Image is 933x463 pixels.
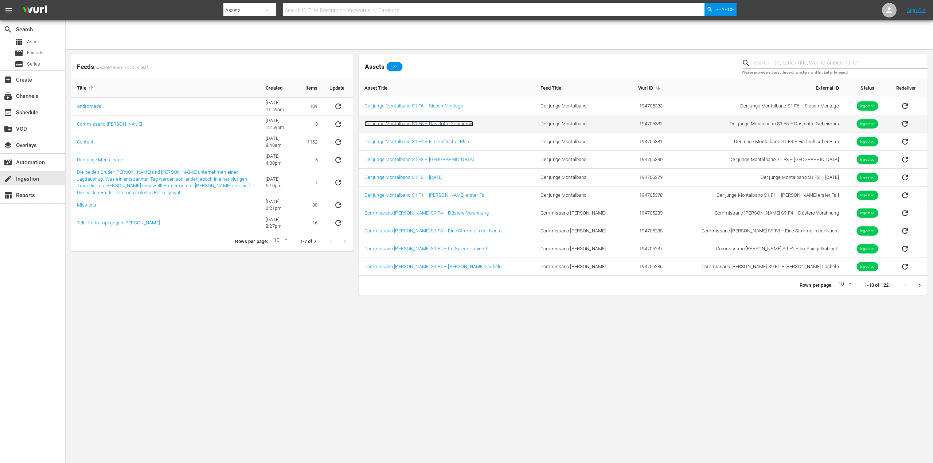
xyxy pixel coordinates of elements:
[638,85,663,91] span: Wurl ID
[266,85,292,91] span: Created
[27,38,39,46] span: Asset
[71,61,353,73] span: Feeds
[4,25,12,34] span: Search
[535,79,626,97] th: Feed Title
[669,79,845,97] th: External ID
[4,108,12,117] span: Schedule
[260,98,300,115] td: [DATE] 11:49am
[4,141,12,150] span: Overlays
[364,228,502,234] a: Commissario [PERSON_NAME] S9 F3 – Eine Stimme in der Nacht
[77,220,160,225] a: Tell - Im Kampf gegen [PERSON_NAME]
[626,169,669,187] td: 194705379
[364,210,489,216] a: Commissario [PERSON_NAME] S9 F4 – Düstere Vorahnung
[626,151,669,169] td: 194705380
[4,92,12,101] span: Channels
[535,222,626,240] td: Commissario [PERSON_NAME]
[913,278,927,293] button: Next page
[300,196,324,214] td: 30
[15,60,23,68] span: Series
[535,187,626,204] td: Der junge Montalbano
[260,151,300,169] td: [DATE] 4:30pm
[715,3,735,16] span: Search
[260,115,300,133] td: [DATE] 12:59pm
[857,139,878,145] span: Ingested
[535,97,626,115] td: Der junge Montalbano
[235,238,268,245] p: Rows per page:
[71,79,353,232] table: sticky table
[857,211,878,216] span: Ingested
[669,240,845,258] td: Commissario [PERSON_NAME] S9 F2 – Im Spiegelkabinett
[4,6,13,15] span: menu
[364,85,397,91] span: Asset Title
[4,191,12,200] span: Reports
[300,133,324,151] td: 1162
[359,79,928,276] table: sticky table
[626,133,669,151] td: 194705381
[77,202,96,208] a: Missions
[753,58,928,68] input: Search Title, Series Title, Wurl ID or External ID
[535,133,626,151] td: Der junge Montalbano
[535,115,626,133] td: Der junge Montalbano
[260,133,300,151] td: [DATE] 8:40am
[535,258,626,276] td: Commissario [PERSON_NAME]
[260,169,300,196] td: [DATE] 6:10pm
[857,103,878,109] span: Ingested
[535,151,626,169] td: Der junge Montalbano
[364,264,502,269] a: Commissario [PERSON_NAME] S9 F1 – [PERSON_NAME] Lächeln
[300,238,316,245] p: 1-7 of 7
[27,49,43,56] span: Episode
[857,175,878,180] span: Ingested
[890,79,928,97] th: Redeliver
[742,70,928,76] p: Please provide at least three characters and hit Enter to search
[857,228,878,234] span: Ingested
[15,49,23,58] span: Episode
[300,115,324,133] td: 8
[857,157,878,162] span: Ingested
[626,204,669,222] td: 194705289
[626,97,669,115] td: 194705383
[364,103,463,109] a: Der junge Montalbano S1 F6 – Sieben Montage
[704,3,737,16] button: Search
[864,282,891,289] p: 1-10 of 1221
[835,280,853,291] div: 10
[364,174,443,180] a: Der junge Montalbano S1 F2 – [DATE]
[364,157,474,162] a: Der junge Montalbano S1 F3 – [GEOGRAPHIC_DATA]
[77,139,93,145] a: Content
[857,121,878,127] span: Ingested
[669,222,845,240] td: Commissario [PERSON_NAME] S9 F3 – Eine Stimme in der Nacht
[324,79,353,98] th: Update
[260,196,300,214] td: [DATE] 2:21pm
[626,258,669,276] td: 194705286
[77,103,101,109] a: Andromeda
[535,204,626,222] td: Commissario [PERSON_NAME]
[669,187,845,204] td: Der junge Montalbano S1 F1 – [PERSON_NAME] erster Fall
[4,125,12,133] span: VOD
[626,222,669,240] td: 194705288
[387,64,403,69] span: 1,221
[364,246,487,251] a: Commissario [PERSON_NAME] S9 F2 – Im Spiegelkabinett
[17,2,52,19] img: ans4CAIJ8jUAAAAAAAAAAAAAAAAAAAAAAAAgQb4GAAAAAAAAAAAAAAAAAAAAAAAAJMjXAAAAAAAAAAAAAAAAAAAAAAAAgAT5G...
[300,79,324,98] th: Items
[669,115,845,133] td: Der junge Montalbano S1 F5 – Das dritte Geheimnis
[669,151,845,169] td: Der junge Montalbano S1 F3 – [GEOGRAPHIC_DATA]
[27,60,40,68] span: Series
[626,115,669,133] td: 194705382
[857,246,878,252] span: Ingested
[669,97,845,115] td: Der junge Montalbano S1 F6 – Sieben Montage
[626,240,669,258] td: 194705287
[365,63,384,70] span: Assets
[669,133,845,151] td: Der junge Montalbano S1 F4 – Ein teuflischer Plan
[271,236,288,247] div: 10
[845,79,890,97] th: Status
[300,151,324,169] td: 6
[300,214,324,232] td: 16
[535,169,626,187] td: Der junge Montalbano
[626,187,669,204] td: 194705378
[857,264,878,270] span: Ingested
[300,98,324,115] td: 109
[77,169,253,195] a: Die beiden Brüder [PERSON_NAME] und [PERSON_NAME] unternehmen einen Jagdausflug. Was ein entspann...
[364,121,474,126] a: Der junge Montalbano S1 F5 – Das dritte Geheimnis
[364,139,469,144] a: Der junge Montalbano S1 F4 – Ein teuflischer Plan
[4,174,12,183] span: Ingestion
[907,7,926,13] a: Sign Out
